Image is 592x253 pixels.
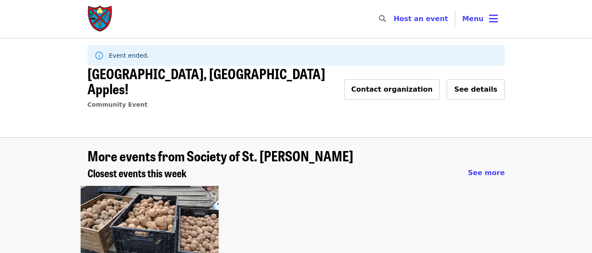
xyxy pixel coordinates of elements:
[489,12,498,25] i: bars icon
[351,85,433,93] span: Contact organization
[109,52,149,59] span: Event ended.
[344,79,440,100] button: Contact organization
[88,101,147,108] a: Community Event
[88,167,187,179] a: Closest events this week
[88,165,187,180] span: Closest events this week
[88,5,113,33] img: Society of St. Andrew - Home
[468,169,504,177] span: See more
[81,167,512,179] div: Closest events this week
[391,9,398,29] input: Search
[468,168,504,178] a: See more
[447,79,504,100] button: See details
[379,15,386,23] i: search icon
[455,9,505,29] button: Toggle account menu
[462,15,484,23] span: Menu
[88,145,353,166] span: More events from Society of St. [PERSON_NAME]
[454,85,497,93] span: See details
[88,63,325,99] span: [GEOGRAPHIC_DATA], [GEOGRAPHIC_DATA] Apples!
[394,15,448,23] a: Host an event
